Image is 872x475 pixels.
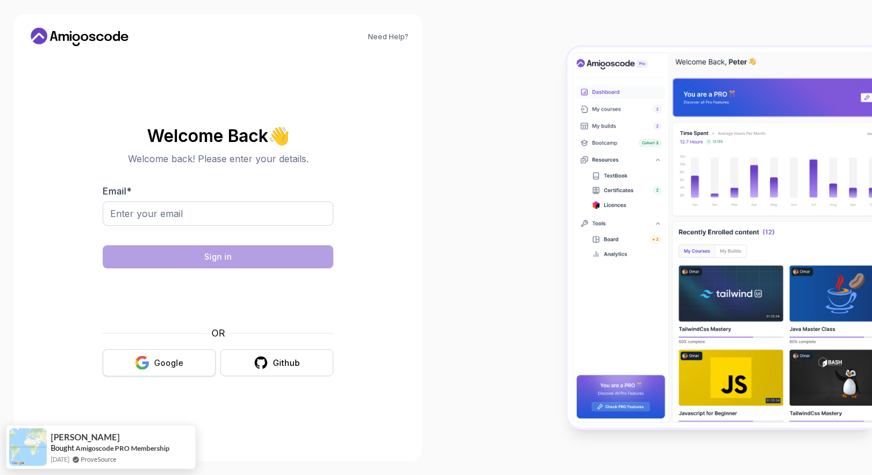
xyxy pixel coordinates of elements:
span: [PERSON_NAME] [51,432,120,442]
a: Home link [28,28,131,46]
span: 👋 [268,126,290,145]
div: Sign in [204,251,232,263]
img: Amigoscode Dashboard [567,47,872,427]
button: Google [103,349,216,376]
p: OR [212,326,225,340]
input: Enter your email [103,201,333,226]
img: provesource social proof notification image [9,428,47,466]
a: ProveSource [81,455,116,463]
span: Bought [51,443,74,452]
button: Sign in [103,245,333,268]
a: Amigoscode PRO Membership [76,444,170,452]
h2: Welcome Back [103,126,333,145]
iframe: Widget containing checkbox for hCaptcha security challenge [131,275,305,319]
label: Email * [103,185,131,197]
div: Google [154,357,183,369]
p: Welcome back! Please enter your details. [103,152,333,166]
a: Need Help? [368,32,408,42]
button: Github [220,349,333,376]
span: [DATE] [51,454,69,464]
div: Github [273,357,300,369]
